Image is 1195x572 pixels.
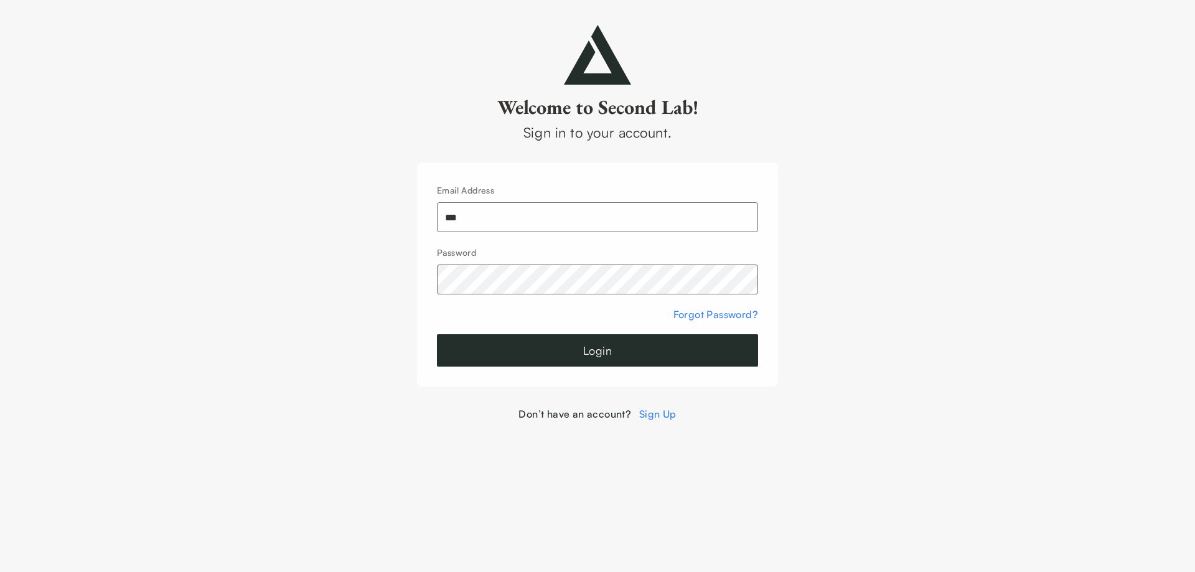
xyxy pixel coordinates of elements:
div: Don’t have an account? [417,406,778,421]
h2: Welcome to Second Lab! [417,95,778,120]
div: Sign in to your account. [417,122,778,143]
a: Forgot Password? [673,308,758,321]
label: Email Address [437,185,494,195]
a: Sign Up [639,408,677,420]
button: Login [437,334,758,367]
label: Password [437,247,476,258]
img: secondlab-logo [564,25,631,85]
